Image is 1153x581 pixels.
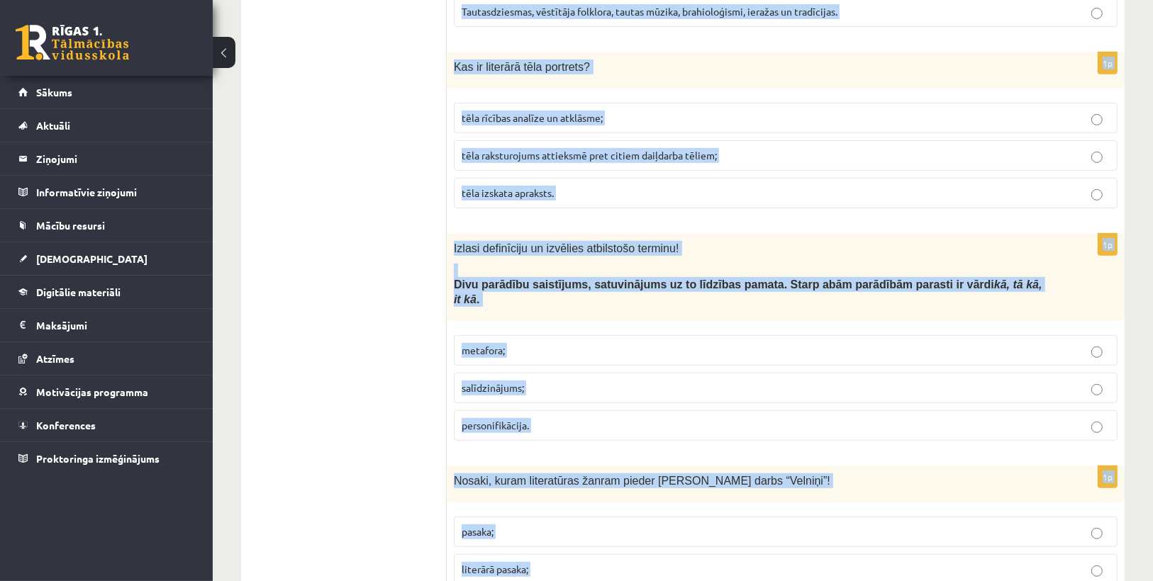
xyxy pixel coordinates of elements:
span: Mācību resursi [36,219,105,232]
span: tēla rīcības analīze un atklāsme; [462,111,603,124]
span: Kas ir literārā tēla portrets? [454,61,590,73]
a: Atzīmes [18,342,195,375]
span: [DEMOGRAPHIC_DATA] [36,252,147,265]
a: Aktuāli [18,109,195,142]
span: Tautasdziesmas, vēstītāja folklora, tautas mūzika, brahioloģismi, ieražas un tradīcijas. [462,5,837,18]
span: Proktoringa izmēģinājums [36,452,160,465]
legend: Informatīvie ziņojumi [36,176,195,208]
span: Konferences [36,419,96,431]
input: Tautasdziesmas, vēstītāja folklora, tautas mūzika, brahioloģismi, ieražas un tradīcijas. [1091,8,1103,19]
a: Konferences [18,409,195,441]
input: tēla izskata apraksts. [1091,189,1103,201]
span: Digitālie materiāli [36,286,121,298]
a: [DEMOGRAPHIC_DATA] [18,242,195,275]
input: tēla rīcības analīze un atklāsme; [1091,114,1103,125]
p: 1p [1098,466,1118,488]
span: personifikācija. [462,419,529,431]
a: Digitālie materiāli [18,276,195,308]
span: Sākums [36,86,72,98]
span: pasaka; [462,525,494,538]
input: personifikācija. [1091,422,1103,433]
a: Rīgas 1. Tālmācības vidusskola [16,25,129,60]
legend: Ziņojumi [36,142,195,175]
span: tēla raksturojums attieksmē pret citiem daiļdarba tēliem; [462,149,717,162]
input: metafora; [1091,346,1103,358]
span: metafora; [462,344,505,356]
span: Divu parādību saistījums, satuvinājums uz to līdzības pamata. Starp abām parādībām parasti ir vār... [454,278,1042,305]
span: Atzīmes [36,352,74,365]
input: literārā pasaka; [1091,565,1103,577]
p: 1p [1098,52,1118,74]
span: salīdzinājums; [462,381,524,394]
a: Ziņojumi [18,142,195,175]
input: pasaka; [1091,528,1103,539]
i: kā, tā kā, it kā [454,278,1042,305]
span: literārā pasaka; [462,563,528,575]
span: Aktuāli [36,119,70,132]
a: Mācību resursi [18,209,195,242]
span: Motivācijas programma [36,385,148,398]
a: Proktoringa izmēģinājums [18,442,195,475]
legend: Maksājumi [36,309,195,342]
a: Informatīvie ziņojumi [18,176,195,208]
input: salīdzinājums; [1091,384,1103,395]
p: 1p [1098,233,1118,256]
a: Motivācijas programma [18,376,195,408]
span: Izlasi definīciju un izvēlies atbilstošo terminu! [454,242,679,254]
a: Sākums [18,76,195,108]
input: tēla raksturojums attieksmē pret citiem daiļdarba tēliem; [1091,152,1103,163]
span: tēla izskata apraksts. [462,186,554,199]
span: Nosaki, kuram literatūras žanram pieder [PERSON_NAME] darbs “Velniņi”! [454,475,830,487]
a: Maksājumi [18,309,195,342]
